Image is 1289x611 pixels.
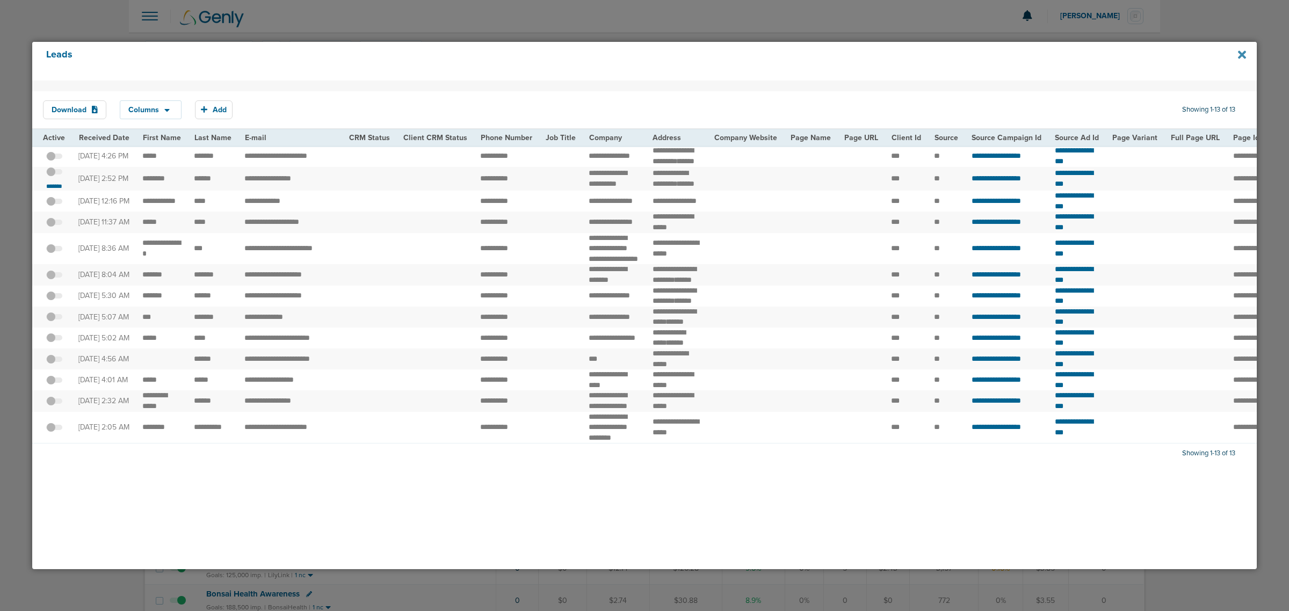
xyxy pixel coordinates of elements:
[245,133,266,142] span: E-mail
[539,129,582,146] th: Job Title
[72,369,136,390] td: [DATE] 4:01 AM
[128,106,159,114] span: Columns
[935,133,958,142] span: Source
[892,133,921,142] span: Client Id
[46,49,1126,74] h4: Leads
[195,100,233,119] button: Add
[349,133,390,142] span: CRM Status
[72,212,136,232] td: [DATE] 11:37 AM
[72,307,136,328] td: [DATE] 5:07 AM
[784,129,837,146] th: Page Name
[582,129,646,146] th: Company
[72,146,136,166] td: [DATE] 4:26 PM
[79,133,129,142] span: Received Date
[43,133,65,142] span: Active
[707,129,784,146] th: Company Website
[1182,449,1235,458] span: Showing 1-13 of 13
[72,233,136,265] td: [DATE] 8:36 AM
[844,133,878,142] span: Page URL
[72,167,136,191] td: [DATE] 2:52 PM
[1182,105,1235,114] span: Showing 1-13 of 13
[143,133,181,142] span: First Name
[213,105,227,114] span: Add
[1106,129,1164,146] th: Page Variant
[481,133,532,142] span: Phone Number
[396,129,474,146] th: Client CRM Status
[194,133,231,142] span: Last Name
[972,133,1041,142] span: Source Campaign Id
[1055,133,1099,142] span: Source Ad Id
[646,129,708,146] th: Address
[72,412,136,443] td: [DATE] 2:05 AM
[43,100,106,119] button: Download
[72,328,136,348] td: [DATE] 5:02 AM
[72,286,136,307] td: [DATE] 5:30 AM
[72,390,136,411] td: [DATE] 2:32 AM
[72,348,136,369] td: [DATE] 4:56 AM
[1164,129,1227,146] th: Full Page URL
[72,264,136,285] td: [DATE] 8:04 AM
[72,191,136,212] td: [DATE] 12:16 PM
